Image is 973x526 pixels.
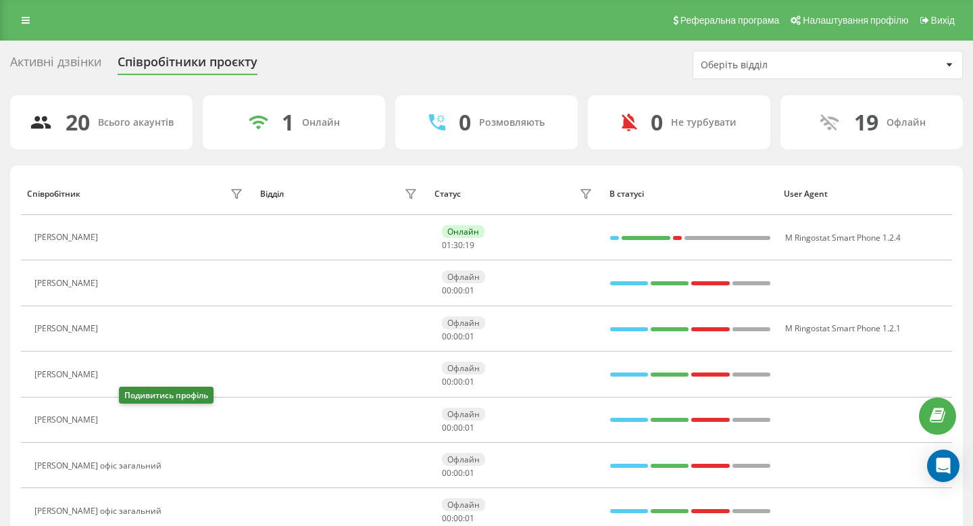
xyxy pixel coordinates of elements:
span: 00 [442,376,451,387]
div: Офлайн [442,408,485,421]
div: Активні дзвінки [10,55,101,76]
span: Реферальна програма [680,15,780,26]
span: M Ringostat Smart Phone 1.2.4 [785,232,901,243]
div: Офлайн [442,453,485,466]
span: 01 [465,512,474,524]
div: : : [442,377,474,387]
span: 01 [465,331,474,342]
span: 00 [442,422,451,433]
span: 01 [465,376,474,387]
span: Вихід [931,15,955,26]
span: 01 [442,239,451,251]
div: Співробітник [27,189,80,199]
span: 00 [453,467,463,479]
div: : : [442,423,474,433]
div: User Agent [784,189,946,199]
div: [PERSON_NAME] [34,279,101,288]
div: 1 [282,110,294,135]
div: Співробітники проєкту [118,55,257,76]
div: Всього акаунтів [98,117,174,128]
div: Розмовляють [479,117,545,128]
div: 0 [459,110,471,135]
div: Онлайн [442,225,484,238]
span: 00 [453,285,463,296]
span: 01 [465,285,474,296]
div: Статус [434,189,461,199]
span: Налаштування профілю [803,15,908,26]
div: 19 [854,110,878,135]
span: 00 [442,512,451,524]
div: Оберіть відділ [701,59,862,71]
div: : : [442,469,474,478]
div: Офлайн [442,270,485,283]
span: 19 [465,239,474,251]
div: Open Intercom Messenger [927,450,959,482]
div: В статусі [609,189,772,199]
span: 00 [442,331,451,342]
div: Не турбувати [671,117,737,128]
span: 30 [453,239,463,251]
span: 00 [453,376,463,387]
div: : : [442,241,474,250]
div: [PERSON_NAME] офіс загальний [34,461,165,471]
div: 0 [651,110,663,135]
span: 00 [453,422,463,433]
div: : : [442,286,474,295]
div: [PERSON_NAME] [34,370,101,379]
span: 00 [453,512,463,524]
div: Подивитись профіль [119,387,214,404]
div: Онлайн [302,117,340,128]
span: M Ringostat Smart Phone 1.2.1 [785,322,901,334]
div: Офлайн [442,316,485,329]
div: Відділ [260,189,284,199]
span: 00 [442,467,451,479]
span: 00 [453,331,463,342]
div: 20 [66,110,90,135]
div: Офлайн [442,362,485,375]
div: [PERSON_NAME] [34,233,101,242]
div: : : [442,332,474,341]
div: [PERSON_NAME] [34,415,101,425]
div: : : [442,514,474,523]
div: [PERSON_NAME] [34,324,101,333]
span: 01 [465,422,474,433]
div: [PERSON_NAME] офіс загальний [34,506,165,516]
span: 00 [442,285,451,296]
div: Офлайн [442,498,485,511]
span: 01 [465,467,474,479]
div: Офлайн [887,117,926,128]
